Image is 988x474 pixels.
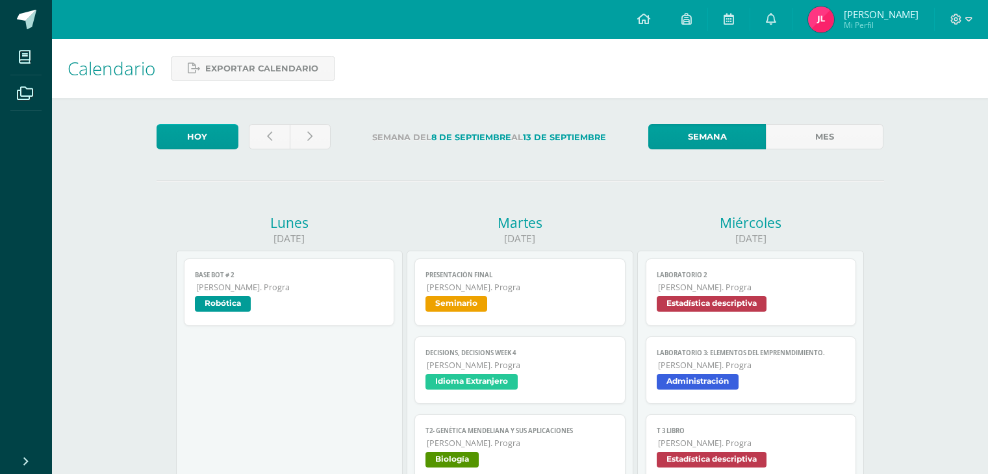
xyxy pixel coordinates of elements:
span: T 3 Libro [657,427,846,435]
span: Biología [425,452,479,468]
div: [DATE] [176,232,403,245]
div: [DATE] [637,232,864,245]
span: Robótica [195,296,251,312]
span: Estadística descriptiva [657,452,766,468]
strong: 13 de Septiembre [523,132,606,142]
a: Decisions, Decisions week 4[PERSON_NAME]. PrograIdioma Extranjero [414,336,626,404]
span: Decisions, Decisions week 4 [425,349,614,357]
a: Mes [766,124,883,149]
a: Laboratorio 2[PERSON_NAME]. PrograEstadística descriptiva [646,258,857,326]
span: Laboratorio 2 [657,271,846,279]
span: Mi Perfil [844,19,918,31]
span: [PERSON_NAME]. Progra [427,282,614,293]
a: Semana [648,124,766,149]
a: Presentación final[PERSON_NAME]. PrograSeminario [414,258,626,326]
a: Exportar calendario [171,56,335,81]
span: LABORATORIO 3: Elementos del emprenmdimiento. [657,349,846,357]
span: Exportar calendario [205,56,318,81]
span: [PERSON_NAME]. Progra [658,360,846,371]
span: Estadística descriptiva [657,296,766,312]
span: Calendario [68,56,155,81]
span: [PERSON_NAME]. Progra [427,360,614,371]
div: [DATE] [407,232,633,245]
span: [PERSON_NAME]. Progra [658,282,846,293]
div: Lunes [176,214,403,232]
span: Administración [657,374,739,390]
span: Idioma Extranjero [425,374,518,390]
strong: 8 de Septiembre [431,132,511,142]
a: LABORATORIO 3: Elementos del emprenmdimiento.[PERSON_NAME]. PrograAdministración [646,336,857,404]
span: Seminario [425,296,487,312]
span: T2- Genética Mendeliana y sus aplicaciones [425,427,614,435]
span: Presentación final [425,271,614,279]
span: [PERSON_NAME]. Progra [196,282,384,293]
label: Semana del al [341,124,638,151]
span: [PERSON_NAME]. Progra [658,438,846,449]
a: Base bot # 2[PERSON_NAME]. PrograRobótica [184,258,395,326]
span: [PERSON_NAME] [844,8,918,21]
span: [PERSON_NAME]. Progra [427,438,614,449]
img: a219ddac22dc2f28766fd421c12a2b2d.png [808,6,834,32]
a: Hoy [157,124,238,149]
div: Miércoles [637,214,864,232]
span: Base bot # 2 [195,271,384,279]
div: Martes [407,214,633,232]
